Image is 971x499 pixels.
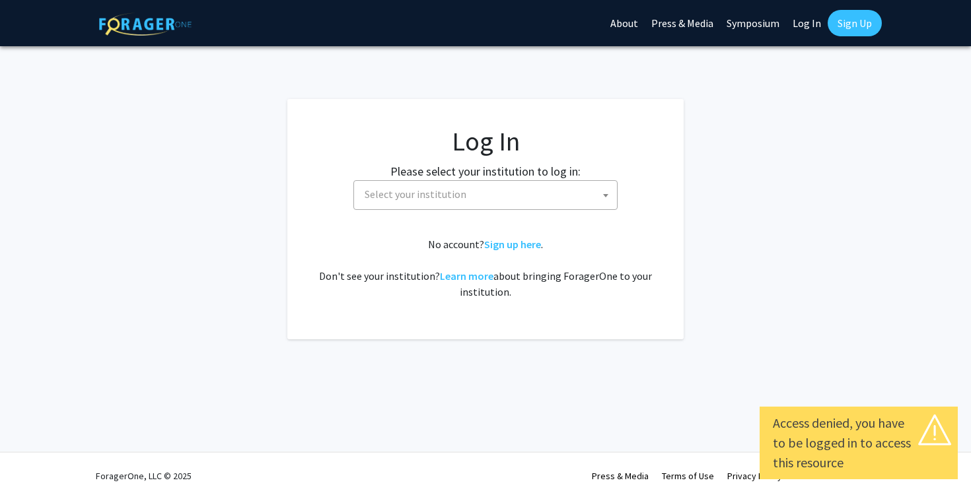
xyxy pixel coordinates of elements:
[365,187,466,201] span: Select your institution
[662,470,714,482] a: Terms of Use
[592,470,649,482] a: Press & Media
[773,413,945,473] div: Access denied, you have to be logged in to access this resource
[828,10,882,36] a: Sign Up
[727,470,782,482] a: Privacy Policy
[390,162,581,180] label: Please select your institution to log in:
[440,269,493,283] a: Learn more about bringing ForagerOne to your institution
[314,125,657,157] h1: Log In
[314,236,657,300] div: No account? . Don't see your institution? about bringing ForagerOne to your institution.
[484,238,541,251] a: Sign up here
[96,453,192,499] div: ForagerOne, LLC © 2025
[353,180,618,210] span: Select your institution
[99,13,192,36] img: ForagerOne Logo
[359,181,617,208] span: Select your institution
